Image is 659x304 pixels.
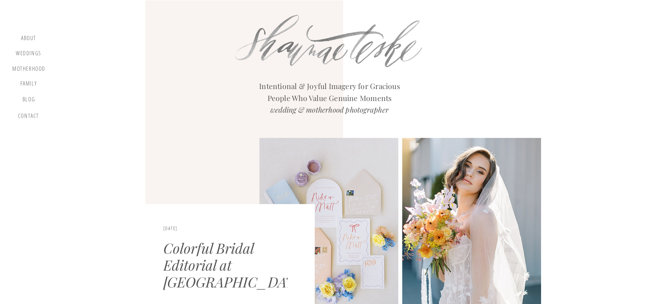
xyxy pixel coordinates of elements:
[12,65,45,73] a: motherhood
[17,113,40,122] a: contact
[163,226,249,234] h3: [DATE]
[18,35,39,43] a: about
[270,104,389,114] i: wedding & motherhood photographer
[18,96,39,106] a: blog
[253,80,406,118] h2: Intentional & Joyful Imagery for Gracious People Who Value Genuine Moments
[163,239,306,291] a: Colorful Bridal Editorial at [GEOGRAPHIC_DATA]
[15,50,42,59] a: Weddings
[15,80,42,89] a: Family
